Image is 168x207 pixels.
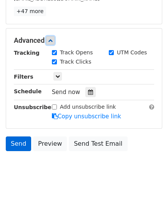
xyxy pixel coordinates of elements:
strong: Unsubscribe [14,104,52,110]
a: Copy unsubscribe link [52,113,121,120]
strong: Schedule [14,88,42,94]
a: +47 more [14,7,46,16]
a: Send Test Email [69,136,127,151]
h5: Advanced [14,36,154,45]
strong: Filters [14,74,33,80]
label: UTM Codes [117,49,147,57]
span: Send now [52,89,80,96]
label: Track Clicks [60,58,91,66]
label: Add unsubscribe link [60,103,116,111]
label: Track Opens [60,49,93,57]
a: Preview [33,136,67,151]
iframe: Chat Widget [130,170,168,207]
a: Send [6,136,31,151]
strong: Tracking [14,50,40,56]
